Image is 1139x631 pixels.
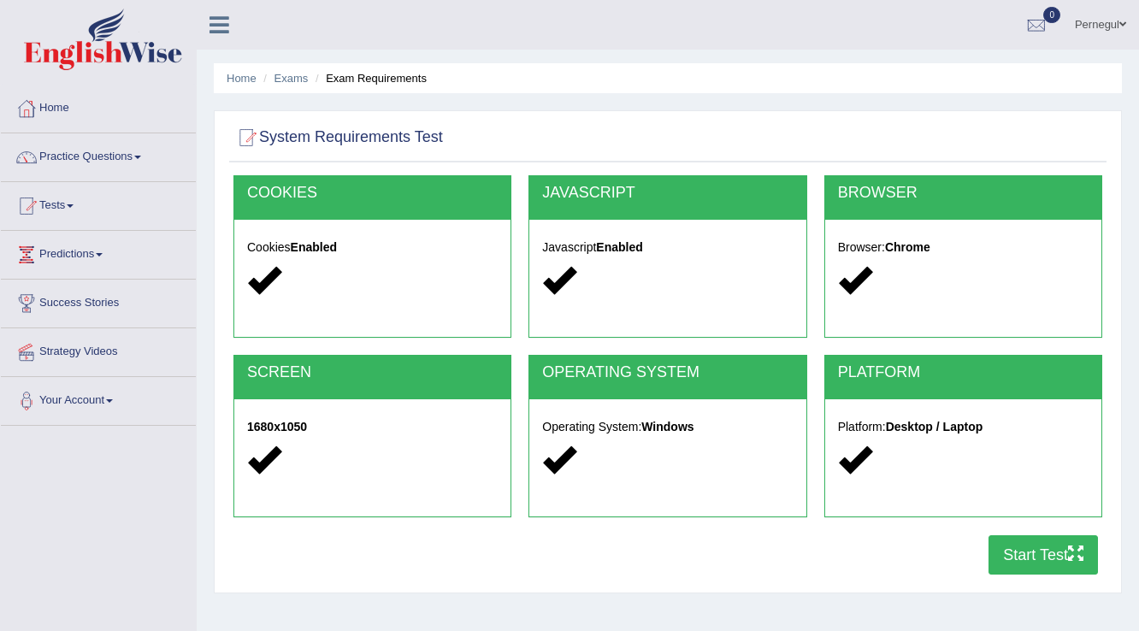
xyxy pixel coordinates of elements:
li: Exam Requirements [311,70,427,86]
a: Success Stories [1,280,196,322]
h5: Operating System: [542,421,793,433]
a: Tests [1,182,196,225]
a: Strategy Videos [1,328,196,371]
a: Predictions [1,231,196,274]
a: Practice Questions [1,133,196,176]
h2: System Requirements Test [233,125,443,150]
h2: JAVASCRIPT [542,185,793,202]
a: Home [227,72,257,85]
strong: Desktop / Laptop [886,420,983,433]
h5: Platform: [838,421,1089,433]
a: Your Account [1,377,196,420]
h2: COOKIES [247,185,498,202]
a: Exams [274,72,309,85]
strong: 1680x1050 [247,420,307,433]
h2: PLATFORM [838,364,1089,381]
strong: Windows [641,420,693,433]
h2: SCREEN [247,364,498,381]
a: Home [1,85,196,127]
strong: Enabled [596,240,642,254]
h2: BROWSER [838,185,1089,202]
h5: Javascript [542,241,793,254]
strong: Enabled [291,240,337,254]
h5: Cookies [247,241,498,254]
h2: OPERATING SYSTEM [542,364,793,381]
strong: Chrome [885,240,930,254]
span: 0 [1043,7,1060,23]
button: Start Test [989,535,1098,575]
h5: Browser: [838,241,1089,254]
